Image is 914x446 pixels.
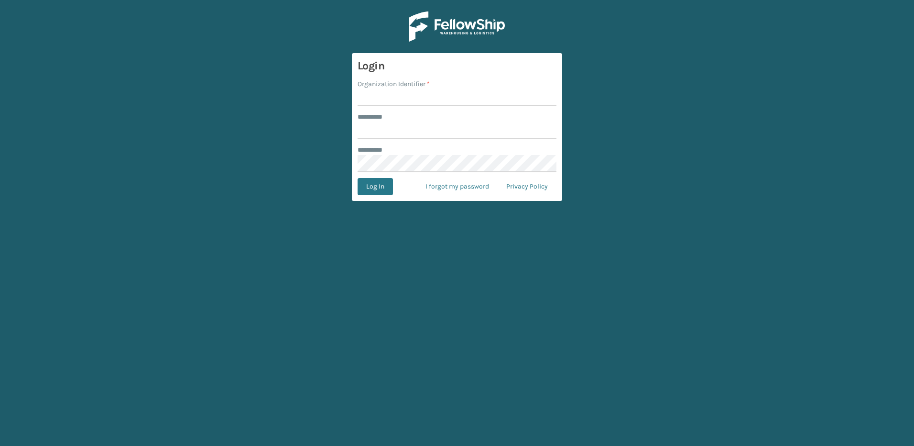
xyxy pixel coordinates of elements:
[358,79,430,89] label: Organization Identifier
[417,178,498,195] a: I forgot my password
[498,178,556,195] a: Privacy Policy
[409,11,505,42] img: Logo
[358,178,393,195] button: Log In
[358,59,556,73] h3: Login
